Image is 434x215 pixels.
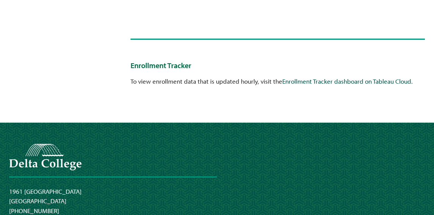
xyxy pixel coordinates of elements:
h3: Enrollment Tracker [131,61,425,70]
div: [GEOGRAPHIC_DATA] [9,196,217,206]
a: Enrollment Tracker dashboard on Tableau Cloud. [282,77,413,85]
p: To view enrollment data that is updated hourly, visit the [131,76,425,86]
div: 1961 [GEOGRAPHIC_DATA] [9,187,217,196]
